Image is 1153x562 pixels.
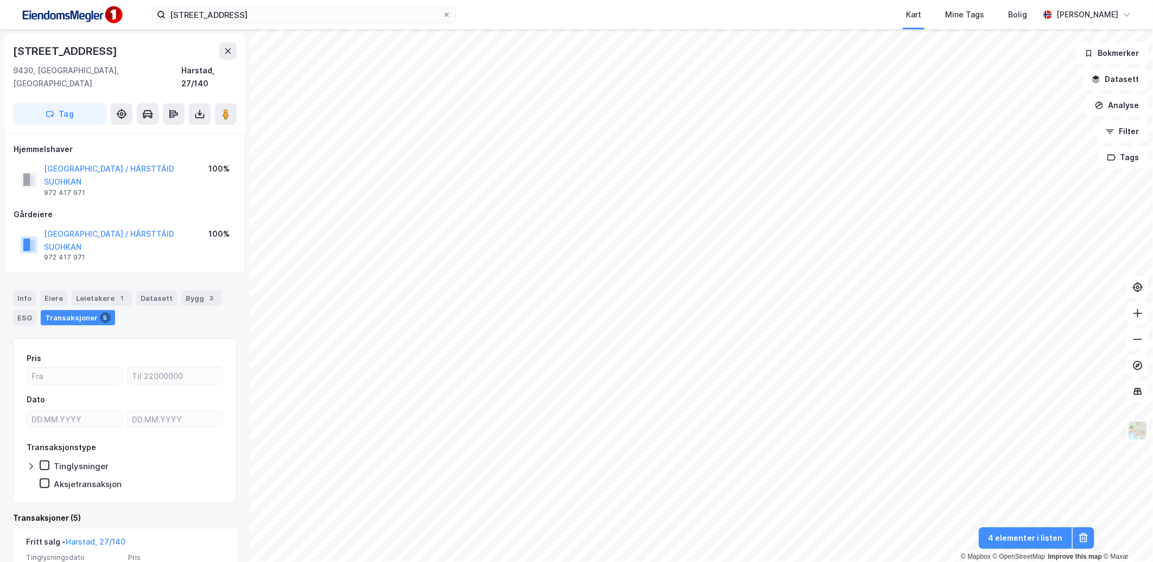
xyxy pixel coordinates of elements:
div: Datasett [136,291,177,306]
div: Leietakere [72,291,132,306]
button: Datasett [1082,68,1149,90]
div: Gårdeiere [14,208,236,221]
img: Z [1127,420,1148,441]
button: Tag [13,103,106,125]
button: Bokmerker [1075,42,1149,64]
div: Kart [906,8,921,21]
div: Hjemmelshaver [14,143,236,156]
iframe: Chat Widget [1099,510,1153,562]
div: Bygg [181,291,221,306]
div: Harstad, 27/140 [181,64,237,90]
div: Aksjetransaksjon [54,479,122,489]
div: Info [13,291,36,306]
div: ESG [13,310,36,325]
div: Fritt salg - [26,535,125,553]
div: Kontrollprogram for chat [1099,510,1153,562]
div: 5 [100,312,111,323]
div: 972 417 971 [44,253,85,262]
div: Eiere [40,291,67,306]
input: Til 22000000 [128,368,223,384]
div: Mine Tags [945,8,984,21]
div: Tinglysninger [54,461,109,471]
div: 1 [117,293,128,304]
img: F4PB6Px+NJ5v8B7XTbfpPpyloAAAAASUVORK5CYII= [17,3,126,27]
div: 100% [208,162,230,175]
div: [PERSON_NAME] [1056,8,1118,21]
div: Transaksjonstype [27,441,96,454]
button: Filter [1097,121,1149,142]
div: Pris [27,352,41,365]
span: Pris [128,553,224,562]
div: 100% [208,228,230,241]
a: OpenStreetMap [993,553,1046,560]
div: Transaksjoner (5) [13,512,237,525]
div: Bolig [1008,8,1027,21]
a: Harstad, 27/140 [66,537,125,546]
input: DD.MM.YYYY [27,411,122,427]
div: 972 417 971 [44,188,85,197]
button: Analyse [1086,94,1149,116]
div: 9430, [GEOGRAPHIC_DATA], [GEOGRAPHIC_DATA] [13,64,181,90]
span: Tinglysningsdato [26,553,122,562]
div: [STREET_ADDRESS] [13,42,119,60]
a: Mapbox [961,553,991,560]
input: Fra [27,368,122,384]
button: 4 elementer i listen [979,527,1072,549]
input: DD.MM.YYYY [128,411,223,427]
button: Tags [1098,147,1149,168]
div: Dato [27,393,45,406]
input: Søk på adresse, matrikkel, gårdeiere, leietakere eller personer [166,7,442,23]
a: Improve this map [1048,553,1102,560]
div: 3 [206,293,217,304]
div: Transaksjoner [41,310,115,325]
